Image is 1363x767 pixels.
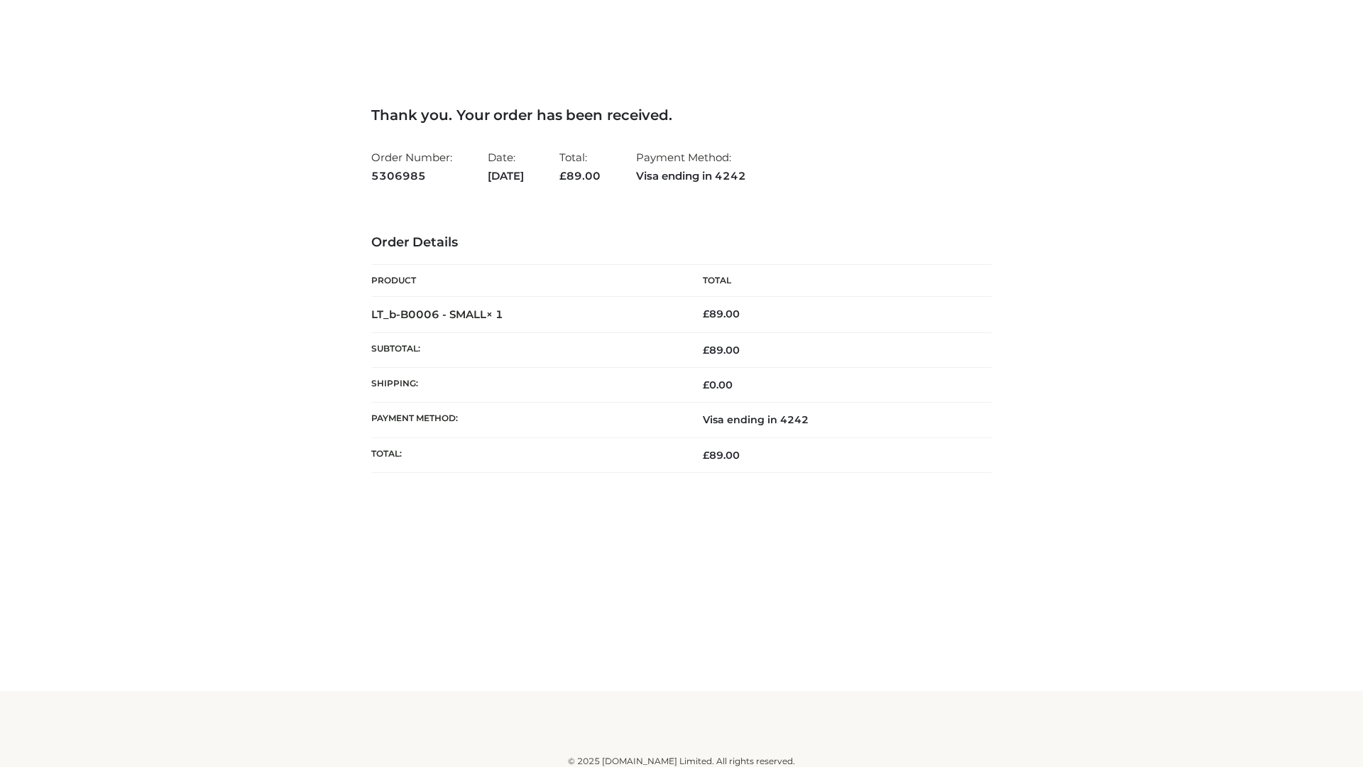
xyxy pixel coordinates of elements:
th: Product [371,265,681,297]
th: Total [681,265,992,297]
strong: LT_b-B0006 - SMALL [371,308,503,321]
span: 89.00 [559,169,601,183]
strong: 5306985 [371,167,452,185]
bdi: 0.00 [703,379,733,391]
td: Visa ending in 4242 [681,403,992,437]
span: £ [703,379,709,391]
span: £ [559,169,566,183]
span: 89.00 [703,344,740,357]
strong: [DATE] [488,167,524,185]
li: Payment Method: [636,145,746,188]
h3: Order Details [371,235,992,251]
th: Shipping: [371,368,681,403]
span: £ [703,449,709,462]
strong: × 1 [486,308,503,321]
th: Subtotal: [371,332,681,367]
h3: Thank you. Your order has been received. [371,107,992,124]
li: Order Number: [371,145,452,188]
li: Date: [488,145,524,188]
bdi: 89.00 [703,308,740,320]
strong: Visa ending in 4242 [636,167,746,185]
span: £ [703,308,709,320]
span: £ [703,344,709,357]
span: 89.00 [703,449,740,462]
li: Total: [559,145,601,188]
th: Total: [371,437,681,472]
th: Payment method: [371,403,681,437]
